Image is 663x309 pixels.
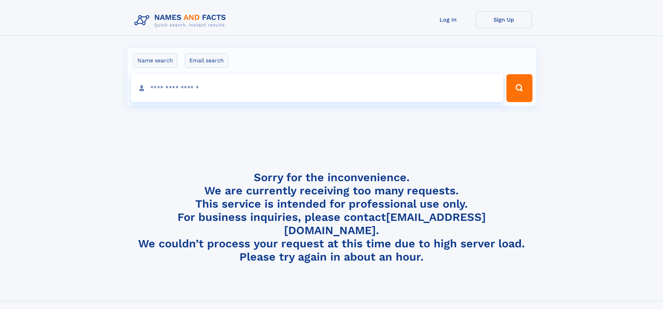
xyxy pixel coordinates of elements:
[133,53,177,68] label: Name search
[185,53,228,68] label: Email search
[420,11,476,28] a: Log In
[476,11,532,28] a: Sign Up
[132,11,232,30] img: Logo Names and Facts
[131,74,504,102] input: search input
[284,210,486,237] a: [EMAIL_ADDRESS][DOMAIN_NAME]
[132,171,532,264] h4: Sorry for the inconvenience. We are currently receiving too many requests. This service is intend...
[506,74,532,102] button: Search Button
